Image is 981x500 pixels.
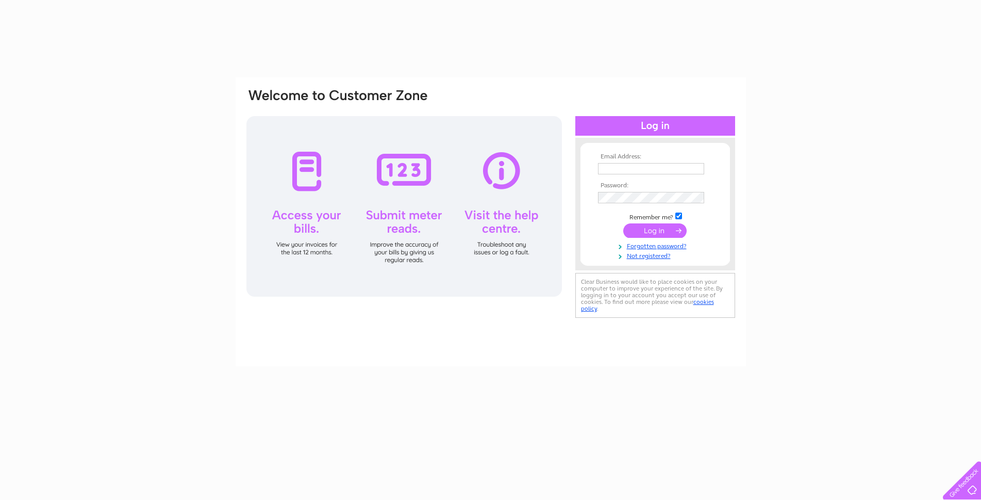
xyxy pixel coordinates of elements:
[623,223,687,238] input: Submit
[581,298,714,312] a: cookies policy
[595,182,715,189] th: Password:
[595,153,715,160] th: Email Address:
[575,273,735,318] div: Clear Business would like to place cookies on your computer to improve your experience of the sit...
[598,240,715,250] a: Forgotten password?
[598,250,715,260] a: Not registered?
[595,211,715,221] td: Remember me?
